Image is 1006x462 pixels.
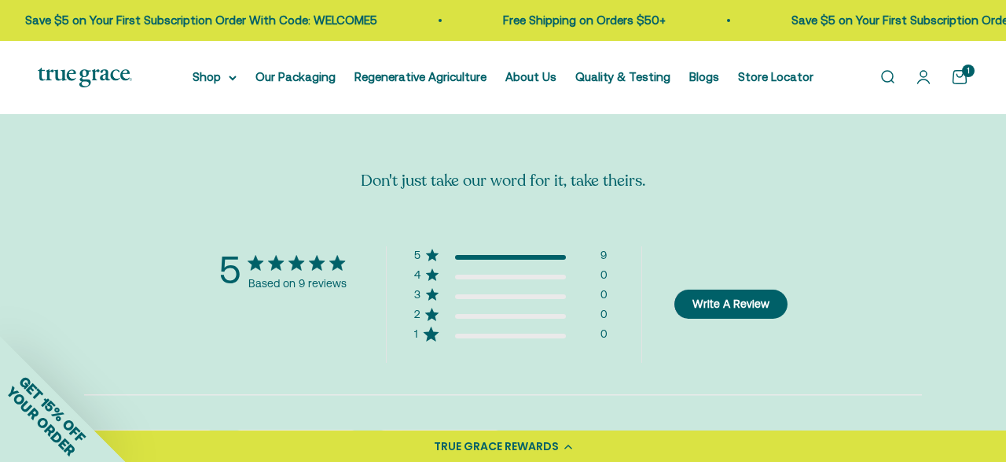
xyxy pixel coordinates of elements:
[414,249,608,268] div: 5 star by 9 reviews
[294,170,713,191] p: Don't just take our word for it, take theirs.
[228,430,364,457] button: Rating
[354,70,486,83] a: Regenerative Agriculture
[219,246,240,291] div: 5
[505,70,556,83] a: About Us
[738,70,813,83] a: Store Locator
[575,70,670,83] a: Quality & Testing
[962,65,975,77] cart-count: 1
[414,249,420,263] div: 5
[600,249,607,268] div: 9
[600,268,608,288] div: 0
[255,70,336,83] a: Our Packaging
[414,268,420,283] div: 4
[16,372,89,445] span: GET 15% OFF
[248,256,347,270] div: 5 out of 5 stars
[434,438,559,455] div: TRUE GRACE REWARDS
[193,68,237,87] summary: Shop
[674,290,788,319] button: Write A Review
[248,277,347,290] div: Based on 9 reviews
[414,288,608,308] div: 3 star by 0 reviews
[414,308,420,322] div: 2
[414,308,608,327] div: 2 star by 0 reviews
[689,70,719,83] a: Blogs
[414,268,608,288] div: 4 star by 0 reviews
[600,327,608,347] div: 0
[414,288,420,302] div: 3
[600,288,608,308] div: 0
[600,308,608,327] div: 0
[24,11,376,30] p: Save $5 on Your First Subscription Order With Code: WELCOME5
[372,430,508,457] button: Filter by media
[501,13,664,27] a: Free Shipping on Orders $50+
[414,327,418,342] div: 1
[414,327,608,347] div: 1 star by 0 reviews
[3,383,79,459] span: YOUR ORDER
